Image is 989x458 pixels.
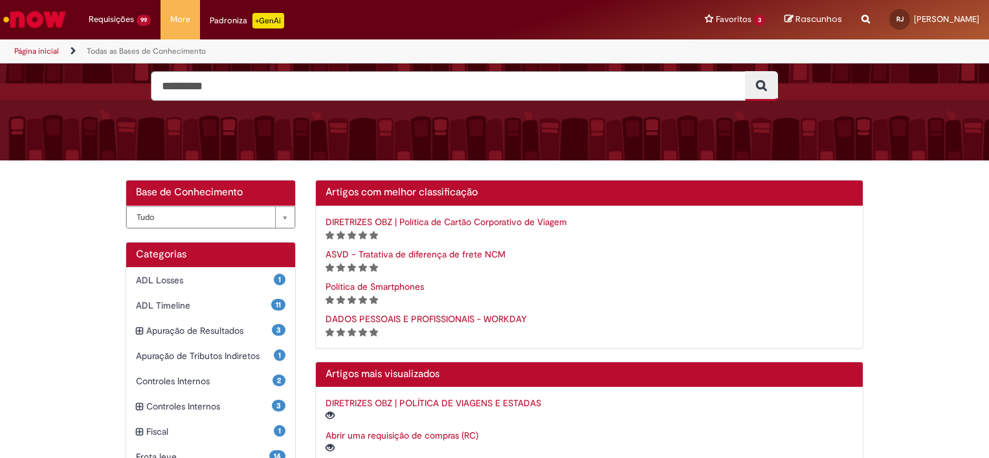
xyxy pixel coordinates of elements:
span: Apuração de Tributos Indiretos [136,349,274,362]
div: 1 Apuração de Tributos Indiretos [126,343,295,369]
i: 3 [348,328,356,337]
i: expandir categoria Fiscal [136,425,143,439]
i: 2 [337,328,345,337]
span: 3 [754,15,765,26]
i: 1 [326,231,334,240]
div: 2 Controles Internos [126,368,295,394]
i: 5 [370,231,378,240]
span: 1 [274,349,285,361]
span: 3 [272,400,285,411]
span: Controles Internos [146,400,272,413]
i: 4 [359,296,367,305]
span: Fiscal [146,425,274,438]
span: Classificação de artigo - Somente leitura [326,294,378,305]
i: 3 [348,231,356,240]
div: Bases de Conhecimento [126,206,295,228]
div: expandir categoria Controles Internos 3 Controles Internos [126,393,295,419]
h1: Categorias [136,249,285,261]
div: expandir categoria Fiscal 1 Fiscal [126,419,295,444]
span: 3 [272,324,285,336]
i: 3 [348,263,356,272]
span: Classificação de artigo - Somente leitura [326,229,378,241]
i: 2 [337,231,345,240]
a: DIRETRIZES OBZ | Política de Cartão Corporativo de Viagem [326,216,567,228]
span: Classificação de artigo - Somente leitura [326,261,378,273]
i: 1 [326,263,334,272]
i: expandir categoria Apuração de Resultados [136,324,143,338]
span: 1 [274,274,285,285]
span: RJ [896,15,904,23]
span: 11 [271,299,285,311]
i: 5 [370,296,378,305]
div: 1 ADL Losses [126,267,295,293]
i: 4 [359,263,367,272]
span: Controles Internos [136,375,272,387]
a: Página inicial [14,46,59,56]
i: 5 [370,263,378,272]
img: ServiceNow [1,6,68,32]
div: Padroniza [210,13,284,28]
ul: Trilhas de página [10,39,650,63]
h2: Artigos mais visualizados [326,369,854,380]
span: Requisições [89,13,134,26]
i: 4 [359,231,367,240]
span: [PERSON_NAME] [914,14,979,25]
a: DIRETRIZES OBZ | POLÍTICA DE VIAGENS E ESTADAS [326,397,541,409]
i: 2 [337,296,345,305]
span: Classificação de artigo - Somente leitura [326,326,378,338]
a: ASVD – Tratativa de diferença de frete NCM [326,248,506,260]
p: +GenAi [252,13,284,28]
div: 11 ADL Timeline [126,292,295,318]
button: Pesquisar [745,71,778,101]
i: 4 [359,328,367,337]
a: Tudo [126,206,295,228]
i: 1 [326,296,334,305]
span: ADL Losses [136,274,274,287]
i: 2 [337,263,345,272]
span: ADL Timeline [136,299,271,312]
i: 3 [348,296,356,305]
input: Pesquisar [151,71,746,101]
h2: Artigos com melhor classificação [326,187,854,199]
span: Favoritos [716,13,751,26]
span: Tudo [137,207,269,228]
span: More [170,13,190,26]
a: DADOS PESSOAIS E PROFISSIONAIS - WORKDAY [326,313,527,325]
span: 1 [274,425,285,437]
i: expandir categoria Controles Internos [136,400,143,414]
span: 2 [272,375,285,386]
i: 5 [370,328,378,337]
a: Todas as Bases de Conhecimento [87,46,206,56]
h2: Base de Conhecimento [136,187,285,199]
a: Política de Smartphones [326,281,424,292]
i: 1 [326,328,334,337]
span: 99 [137,15,151,26]
div: expandir categoria Apuração de Resultados 3 Apuração de Resultados [126,318,295,343]
a: Abrir uma requisição de compras (RC) [326,430,478,441]
a: Rascunhos [784,14,842,26]
span: Apuração de Resultados [146,324,272,337]
span: Rascunhos [795,13,842,25]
